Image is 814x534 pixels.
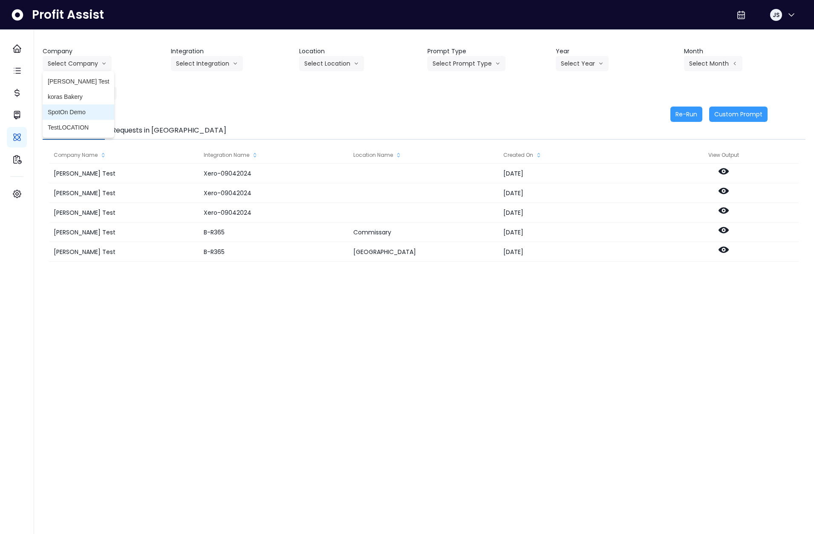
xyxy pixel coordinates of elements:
svg: arrow down line [233,59,238,68]
button: Select Locationarrow down line [299,56,364,71]
div: [DATE] [499,164,649,183]
div: View Output [649,147,799,164]
div: Xero-09042024 [199,203,349,222]
div: B-R365 [199,242,349,262]
header: Prompt Type [427,47,549,56]
span: SpotOn Demo [48,108,109,116]
span: [PERSON_NAME] Test [48,77,109,86]
header: Month [684,47,805,56]
button: Custom Prompt [709,107,768,122]
button: Requests in [GEOGRAPHIC_DATA] [105,122,233,140]
button: Select Companyarrow down line [43,56,112,71]
svg: arrow down line [495,59,500,68]
button: Select Montharrow left line [684,56,742,71]
div: Xero-09042024 [199,164,349,183]
div: B-R365 [199,222,349,242]
header: Integration [171,47,292,56]
span: JS [773,11,779,19]
div: [PERSON_NAME] Test [49,183,199,203]
div: [DATE] [499,183,649,203]
div: Company Name [49,147,199,164]
div: [DATE] [499,203,649,222]
span: Profit Assist [32,7,104,23]
header: Year [556,47,677,56]
div: Commissary [349,222,499,242]
button: Select Prompt Typearrow down line [427,56,505,71]
div: [PERSON_NAME] Test [49,203,199,222]
div: Location Name [349,147,499,164]
svg: arrow down line [598,59,603,68]
span: koras Bakery [48,92,109,101]
header: Location [299,47,421,56]
div: [DATE] [499,242,649,262]
div: [PERSON_NAME] Test [49,164,199,183]
div: Xero-09042024 [199,183,349,203]
div: Integration Name [199,147,349,164]
div: [GEOGRAPHIC_DATA] [349,242,499,262]
svg: arrow left line [732,59,737,68]
button: Select Yeararrow down line [556,56,609,71]
header: Company [43,47,164,56]
div: [DATE] [499,222,649,242]
svg: arrow down line [101,59,107,68]
svg: arrow down line [354,59,359,68]
button: Select Integrationarrow down line [171,56,243,71]
div: Created On [499,147,649,164]
div: [PERSON_NAME] Test [49,242,199,262]
ul: Select Companyarrow down line [43,71,114,138]
div: [PERSON_NAME] Test [49,222,199,242]
button: Re-Run [670,107,702,122]
span: TestLOCATION [48,123,109,132]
